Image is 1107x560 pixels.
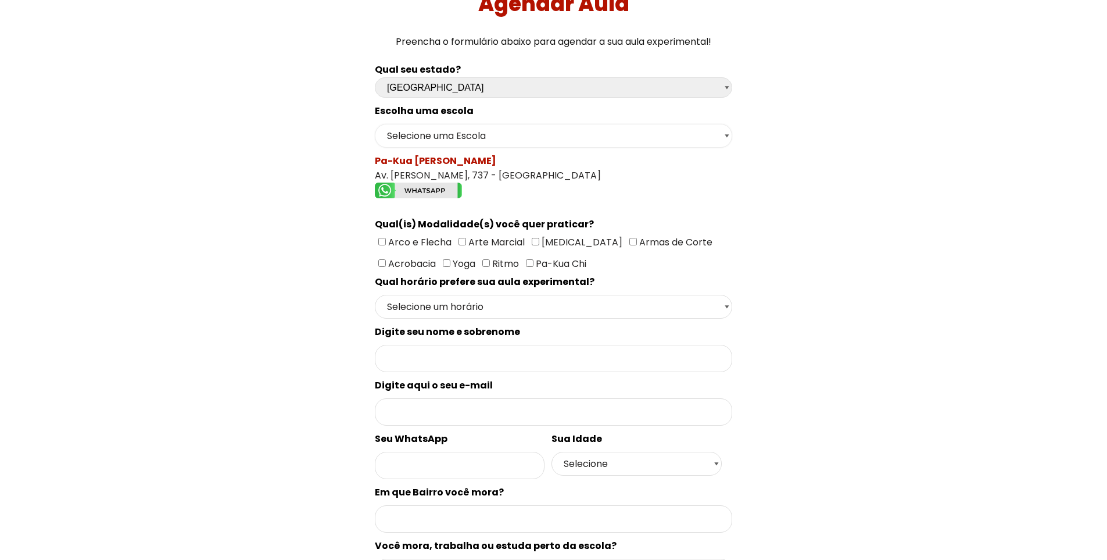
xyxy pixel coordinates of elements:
input: Arco e Flecha [378,238,386,245]
spam: Pa-Kua [PERSON_NAME] [375,154,496,167]
span: Arte Marcial [466,236,525,249]
span: Pa-Kua Chi [533,257,586,270]
div: Av. [PERSON_NAME], 737 - [GEOGRAPHIC_DATA] [375,154,732,202]
b: Qual seu estado? [375,63,461,76]
spam: Em que Bairro você mora? [375,486,504,499]
img: whatsapp [375,183,462,198]
spam: Qual(is) Modalidade(s) você quer praticar? [375,217,594,231]
input: Acrobacia [378,259,386,267]
span: Acrobacia [386,257,436,270]
input: Yoga [443,259,450,267]
spam: Sua Idade [551,432,602,445]
input: Pa-Kua Chi [526,259,533,267]
spam: Você mora, trabalha ou estuda perto da escola? [375,539,617,552]
p: Preencha o formulário abaixo para agendar a sua aula experimental! [5,34,1103,49]
input: [MEDICAL_DATA] [532,238,539,245]
spam: Escolha uma escola [375,104,474,117]
input: Ritmo [482,259,490,267]
span: Arco e Flecha [386,236,452,249]
input: Armas de Corte [629,238,637,245]
span: Armas de Corte [637,236,712,249]
spam: Seu WhatsApp [375,432,447,445]
spam: Qual horário prefere sua aula experimental? [375,275,594,288]
span: [MEDICAL_DATA] [539,236,622,249]
span: Ritmo [490,257,519,270]
spam: Digite aqui o seu e-mail [375,379,493,392]
span: Yoga [450,257,475,270]
spam: Digite seu nome e sobrenome [375,325,520,338]
input: Arte Marcial [458,238,466,245]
